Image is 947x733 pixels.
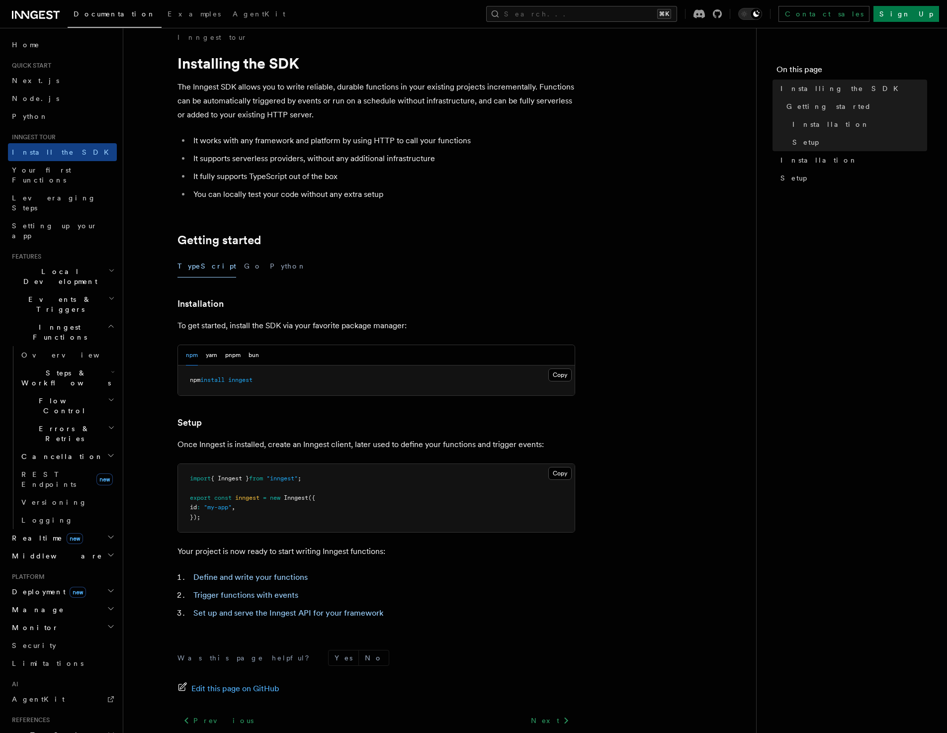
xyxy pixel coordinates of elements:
[17,452,103,461] span: Cancellation
[8,318,117,346] button: Inngest Functions
[21,516,73,524] span: Logging
[657,9,671,19] kbd: ⌘K
[193,590,298,600] a: Trigger functions with events
[12,641,56,649] span: Security
[8,36,117,54] a: Home
[177,653,316,663] p: Was this page helpful?
[776,151,927,169] a: Installation
[8,189,117,217] a: Leveraging Steps
[177,712,259,730] a: Previous
[17,420,117,448] button: Errors & Retries
[548,467,572,480] button: Copy
[8,263,117,290] button: Local Development
[12,222,97,240] span: Setting up your app
[186,345,198,366] button: npm
[486,6,677,22] button: Search...⌘K
[8,346,117,529] div: Inngest Functions
[21,498,87,506] span: Versioning
[12,40,40,50] span: Home
[792,119,869,129] span: Installation
[8,654,117,672] a: Limitations
[308,494,315,501] span: ({
[780,173,807,183] span: Setup
[74,10,156,18] span: Documentation
[190,504,197,511] span: id
[190,152,575,166] li: It supports serverless providers, without any additional infrastructure
[67,533,83,544] span: new
[197,504,200,511] span: :
[249,475,263,482] span: from
[780,84,904,93] span: Installing the SDK
[776,169,927,187] a: Setup
[780,155,858,165] span: Installation
[232,504,235,511] span: ,
[177,682,279,696] a: Edit this page on GitHub
[190,514,200,521] span: });
[776,80,927,97] a: Installing the SDK
[8,547,117,565] button: Middleware
[225,345,241,366] button: pnpm
[206,345,217,366] button: yarn
[177,545,575,558] p: Your project is now ready to start writing Inngest functions:
[8,253,41,261] span: Features
[244,255,262,277] button: Go
[548,368,572,381] button: Copy
[17,511,117,529] a: Logging
[12,94,59,102] span: Node.js
[12,659,84,667] span: Limitations
[270,494,280,501] span: new
[17,424,108,444] span: Errors & Retries
[12,112,48,120] span: Python
[177,255,236,277] button: TypeScript
[8,161,117,189] a: Your first Functions
[12,148,115,156] span: Install the SDK
[17,465,117,493] a: REST Endpointsnew
[190,170,575,183] li: It fully supports TypeScript out of the box
[8,62,51,70] span: Quick start
[8,533,83,543] span: Realtime
[284,494,308,501] span: Inngest
[17,346,117,364] a: Overview
[8,529,117,547] button: Realtimenew
[233,10,285,18] span: AgentKit
[162,3,227,27] a: Examples
[227,3,291,27] a: AgentKit
[211,475,249,482] span: { Inngest }
[786,101,871,111] span: Getting started
[8,583,117,601] button: Deploymentnew
[235,494,259,501] span: inngest
[8,267,108,286] span: Local Development
[177,32,247,42] a: Inngest tour
[17,448,117,465] button: Cancellation
[788,133,927,151] a: Setup
[8,619,117,637] button: Monitor
[17,396,108,416] span: Flow Control
[270,255,306,277] button: Python
[177,319,575,333] p: To get started, install the SDK via your favorite package manager:
[214,494,232,501] span: const
[12,194,96,212] span: Leveraging Steps
[177,297,224,311] a: Installation
[8,573,45,581] span: Platform
[17,493,117,511] a: Versioning
[298,475,301,482] span: ;
[177,416,202,430] a: Setup
[8,72,117,90] a: Next.js
[8,680,18,688] span: AI
[359,650,389,665] button: No
[21,470,76,488] span: REST Endpoints
[266,475,298,482] span: "inngest"
[190,475,211,482] span: import
[8,107,117,125] a: Python
[778,6,869,22] a: Contact sales
[190,187,575,201] li: You can locally test your code without any extra setup
[8,322,107,342] span: Inngest Functions
[8,217,117,245] a: Setting up your app
[263,494,266,501] span: =
[249,345,259,366] button: bun
[8,294,108,314] span: Events & Triggers
[329,650,358,665] button: Yes
[17,392,117,420] button: Flow Control
[200,376,225,383] span: install
[525,712,575,730] a: Next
